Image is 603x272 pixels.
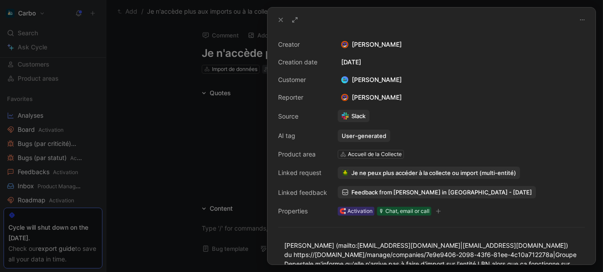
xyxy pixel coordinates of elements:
[278,168,327,178] div: Linked request
[338,57,585,67] div: [DATE]
[338,39,585,50] div: [PERSON_NAME]
[339,207,373,216] div: 🧲 Activation
[338,186,536,198] a: Feedback from [PERSON_NAME] in [GEOGRAPHIC_DATA] - [DATE]
[278,149,327,160] div: Product area
[278,75,327,85] div: Customer
[342,169,349,176] img: 🪲
[338,110,369,122] a: Slack
[278,111,327,122] div: Source
[278,130,327,141] div: AI tag
[342,132,386,140] div: User-generated
[278,57,327,67] div: Creation date
[278,39,327,50] div: Creator
[342,42,348,48] img: avatar
[351,169,516,177] span: Je ne peux plus accéder à la collecte ou import (multi-entité)
[278,206,327,216] div: Properties
[351,188,532,196] span: Feedback from [PERSON_NAME] in [GEOGRAPHIC_DATA] - [DATE]
[379,207,430,216] div: 🎙 Chat, email or call
[338,167,520,179] button: 🪲Je ne peux plus accéder à la collecte ou import (multi-entité)
[278,187,327,198] div: Linked feedback
[348,150,402,159] div: Accueil de la Collecte
[338,75,405,85] div: [PERSON_NAME]
[278,92,327,103] div: Reporter
[338,92,405,103] div: [PERSON_NAME]
[341,76,348,83] img: logo
[342,95,348,101] img: avatar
